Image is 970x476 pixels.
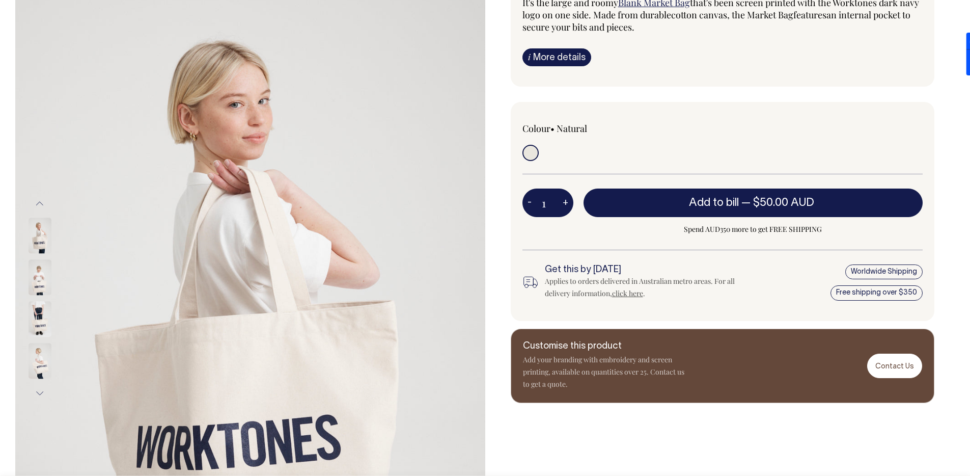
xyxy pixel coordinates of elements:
span: • [550,122,555,135]
img: Logo Market Bag [29,260,51,296]
a: Contact Us [867,354,922,378]
h6: Customise this product [523,341,686,352]
img: Logo Market Bag [29,218,51,254]
h6: Get this by [DATE] [545,265,741,275]
img: Logo Market Bag [29,343,51,379]
label: Natural [557,122,587,135]
button: - [522,193,537,213]
span: Add to bill [689,198,739,208]
span: i [528,51,531,62]
div: Applies to orders delivered in Australian metro areas. For all delivery information, . [545,275,741,300]
a: iMore details [522,48,591,66]
button: Add to bill —$50.00 AUD [584,189,923,217]
span: — [741,198,817,208]
span: features [793,9,826,21]
a: click here [612,288,643,298]
button: Next [32,382,47,405]
span: cotton canvas, the Market Bag [671,9,793,21]
span: an internal pocket to secure your bits and pieces. [522,9,910,33]
button: Previous [32,192,47,215]
div: Colour [522,122,683,135]
img: Logo Market Bag [29,302,51,337]
button: + [558,193,573,213]
span: $50.00 AUD [753,198,814,208]
p: Add your branding with embroidery and screen printing, available on quantities over 25. Contact u... [523,354,686,390]
span: Spend AUD350 more to get FREE SHIPPING [584,223,923,235]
